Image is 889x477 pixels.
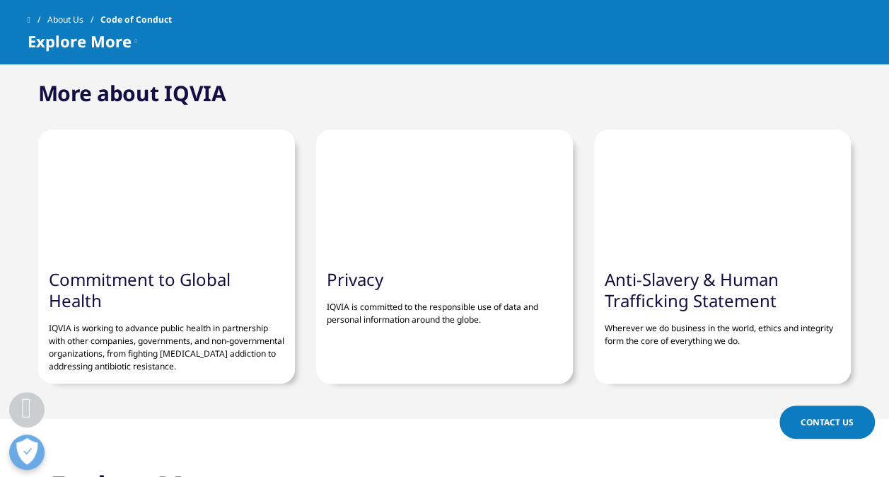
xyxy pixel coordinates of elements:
span: Contact Us [801,416,854,428]
button: Open Preferences [9,435,45,470]
a: Privacy [327,268,383,291]
span: Code of Conduct [100,7,172,33]
a: Commitment to Global Health [49,268,231,312]
p: Wherever we do business in the world, ethics and integrity form the core of everything we do. [605,311,840,347]
a: About Us [47,7,100,33]
a: Contact Us [779,406,875,439]
p: IQVIA is committed to the responsible use of data and personal information around the globe. [327,290,562,326]
h2: More about IQVIA [38,79,226,108]
p: IQVIA is working to advance public health in partnership with other companies, governments, and n... [49,311,284,373]
span: Explore More [28,33,132,50]
a: ​Anti-Slavery & Human Trafficking Statement [605,268,779,312]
